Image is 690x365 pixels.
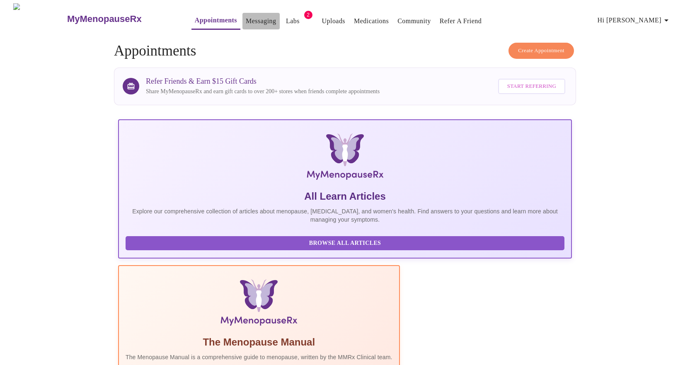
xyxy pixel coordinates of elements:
[319,13,349,29] button: Uploads
[518,46,564,56] span: Create Appointment
[322,15,346,27] a: Uploads
[286,15,300,27] a: Labs
[354,15,389,27] a: Medications
[304,11,312,19] span: 2
[168,279,350,329] img: Menopause Manual
[195,15,237,26] a: Appointments
[498,79,565,94] button: Start Referring
[496,75,567,98] a: Start Referring
[507,82,556,91] span: Start Referring
[126,353,392,361] p: The Menopause Manual is a comprehensive guide to menopause, written by the MMRx Clinical team.
[394,13,434,29] button: Community
[66,5,174,34] a: MyMenopauseRx
[598,15,671,26] span: Hi [PERSON_NAME]
[246,15,276,27] a: Messaging
[594,12,675,29] button: Hi [PERSON_NAME]
[242,13,279,29] button: Messaging
[114,43,576,59] h4: Appointments
[194,133,496,183] img: MyMenopauseRx Logo
[67,14,142,24] h3: MyMenopauseRx
[280,13,306,29] button: Labs
[397,15,431,27] a: Community
[146,77,380,86] h3: Refer Friends & Earn $15 Gift Cards
[13,3,66,34] img: MyMenopauseRx Logo
[126,336,392,349] h5: The Menopause Manual
[191,12,240,30] button: Appointments
[126,190,564,203] h5: All Learn Articles
[436,13,485,29] button: Refer a Friend
[440,15,482,27] a: Refer a Friend
[126,239,567,246] a: Browse All Articles
[351,13,392,29] button: Medications
[508,43,574,59] button: Create Appointment
[134,238,556,249] span: Browse All Articles
[126,207,564,224] p: Explore our comprehensive collection of articles about menopause, [MEDICAL_DATA], and women's hea...
[146,87,380,96] p: Share MyMenopauseRx and earn gift cards to over 200+ stores when friends complete appointments
[126,236,564,251] button: Browse All Articles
